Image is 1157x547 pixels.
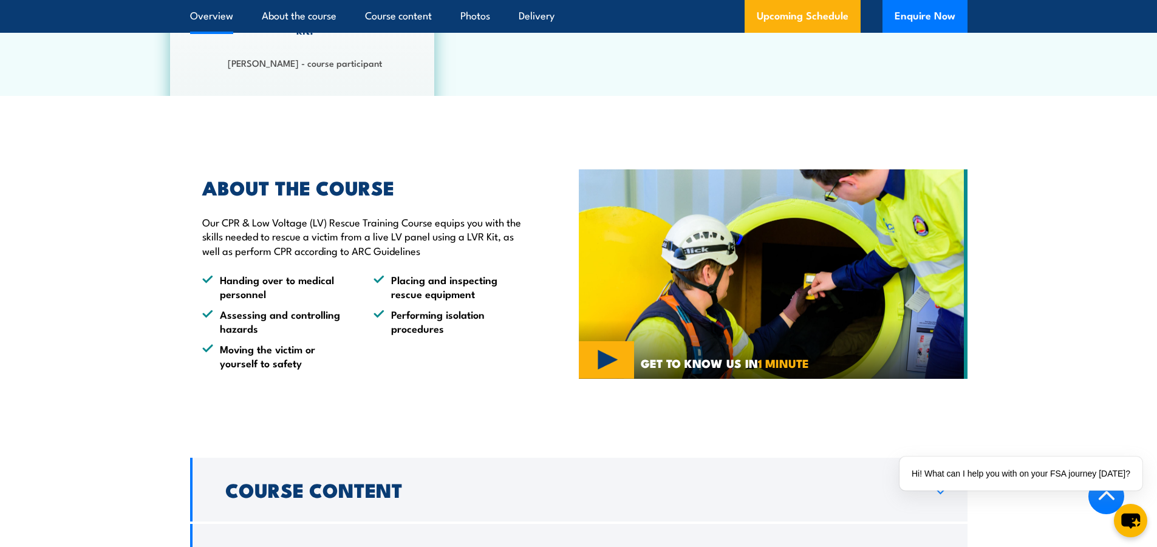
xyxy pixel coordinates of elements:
strong: [PERSON_NAME] - course participant [228,56,382,69]
li: Moving the victim or yourself to safety [202,342,352,370]
li: Assessing and controlling hazards [202,307,352,336]
h2: ABOUT THE COURSE [202,178,523,195]
div: Hi! What can I help you with on your FSA journey [DATE]? [899,457,1142,491]
strong: 1 MINUTE [758,354,809,372]
li: Performing isolation procedures [374,307,523,336]
h2: Course Content [225,481,913,498]
p: Our CPR & Low Voltage (LV) Rescue Training Course equips you with the skills needed to rescue a v... [202,215,523,257]
a: Course Content [190,458,968,522]
li: Handing over to medical personnel [202,273,352,301]
span: GET TO KNOW US IN [641,358,809,369]
button: chat-button [1114,504,1147,537]
li: Placing and inspecting rescue equipment [374,273,523,301]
